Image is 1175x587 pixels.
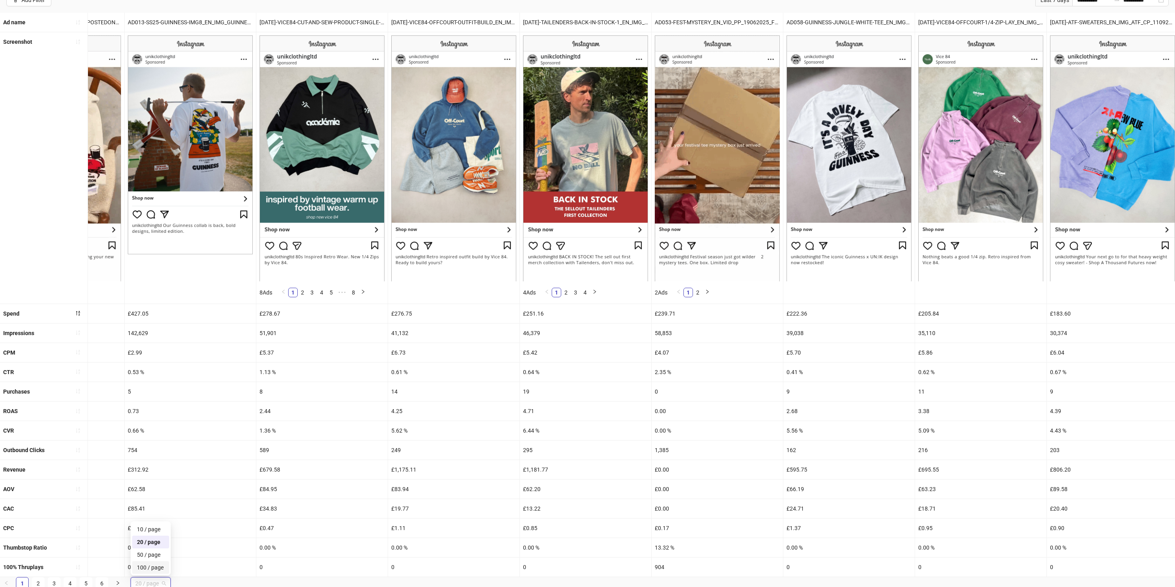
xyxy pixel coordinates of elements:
div: £0.00 [652,480,783,499]
div: 51,901 [256,324,388,343]
div: 2.68 [783,402,915,421]
div: 754 [125,441,256,460]
div: £4.07 [652,343,783,362]
div: £0.00 [652,499,783,518]
span: 8 Ads [260,289,272,296]
li: 8 [349,288,358,297]
div: £679.58 [256,460,388,479]
b: ROAS [3,408,18,414]
div: 9 [783,382,915,401]
li: 3 [307,288,317,297]
div: £276.75 [388,304,519,323]
div: 0 [520,558,651,577]
div: 0.00 % [783,538,915,557]
button: left [674,288,683,297]
div: 5.56 % [783,421,915,440]
li: 1 [552,288,561,297]
div: £2.99 [125,343,256,362]
div: 0.41 % [783,363,915,382]
div: 46,379 [520,324,651,343]
span: sort-ascending [75,467,81,472]
li: 1 [683,288,693,297]
div: £0.85 [520,519,651,538]
div: £85.41 [125,499,256,518]
b: Spend [3,310,20,317]
div: 0.66 % [125,421,256,440]
div: 2.35 % [652,363,783,382]
button: right [358,288,368,297]
div: 58,853 [652,324,783,343]
button: right [590,288,599,297]
b: Outbound Clicks [3,447,45,453]
span: left [545,289,549,294]
div: 0.00 % [388,538,519,557]
span: right [705,289,710,294]
div: 0 [125,558,256,577]
div: 50 / page [137,550,164,559]
li: 2 [561,288,571,297]
div: 8 [256,382,388,401]
div: 0 [783,558,915,577]
span: 4 Ads [523,289,536,296]
span: sort-ascending [75,39,81,45]
li: Next Page [358,288,368,297]
li: 5 [326,288,336,297]
div: 249 [388,441,519,460]
div: £62.20 [520,480,651,499]
div: £1,175.11 [388,460,519,479]
div: 5.09 % [915,421,1046,440]
span: right [361,289,365,294]
div: 100 / page [137,563,164,572]
a: 3 [571,288,580,297]
span: sort-ascending [75,506,81,511]
div: £1,181.77 [520,460,651,479]
div: 100 / page [132,561,169,574]
b: Purchases [3,388,30,395]
div: 5 [125,382,256,401]
div: £13.22 [520,499,651,518]
div: 0.00 % [125,538,256,557]
div: 3.38 [915,402,1046,421]
div: 20 / page [132,536,169,548]
div: 1.36 % [256,421,388,440]
div: 589 [256,441,388,460]
span: right [592,289,597,294]
a: 2 [693,288,702,297]
div: £62.58 [125,480,256,499]
b: CPC [3,525,14,531]
div: 10 / page [132,523,169,536]
div: 216 [915,441,1046,460]
img: Screenshot 120230941569300356 [391,35,516,281]
div: 0 [388,558,519,577]
span: sort-ascending [75,408,81,414]
div: £0.57 [125,519,256,538]
div: 35,110 [915,324,1046,343]
li: Previous Page [674,288,683,297]
div: 1.13 % [256,363,388,382]
a: 1 [684,288,693,297]
img: Screenshot 120232705862170356 [523,35,648,281]
a: 1 [552,288,561,297]
span: sort-ascending [75,428,81,433]
span: sort-ascending [75,545,81,550]
div: 4.71 [520,402,651,421]
div: 41,132 [388,324,519,343]
div: 11 [915,382,1046,401]
img: Screenshot 120227832218470356 [787,35,912,281]
b: Thumbstop Ratio [3,544,47,551]
div: [DATE]-VICE84-OFFCOURT-OUTFIT-BUILD_EN_IMG_VICE84_CP_25072025_ALLG_CC_SC4_None__ [388,13,519,32]
div: £595.75 [783,460,915,479]
span: left [4,581,9,585]
div: 1,385 [652,441,783,460]
div: £83.94 [388,480,519,499]
div: 13.32 % [652,538,783,557]
div: £278.67 [256,304,388,323]
div: 0.61 % [388,363,519,382]
div: 50 / page [132,548,169,561]
div: 0.53 % [125,363,256,382]
div: 0.62 % [915,363,1046,382]
div: £6.73 [388,343,519,362]
div: 5.62 % [388,421,519,440]
span: sort-ascending [75,20,81,25]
